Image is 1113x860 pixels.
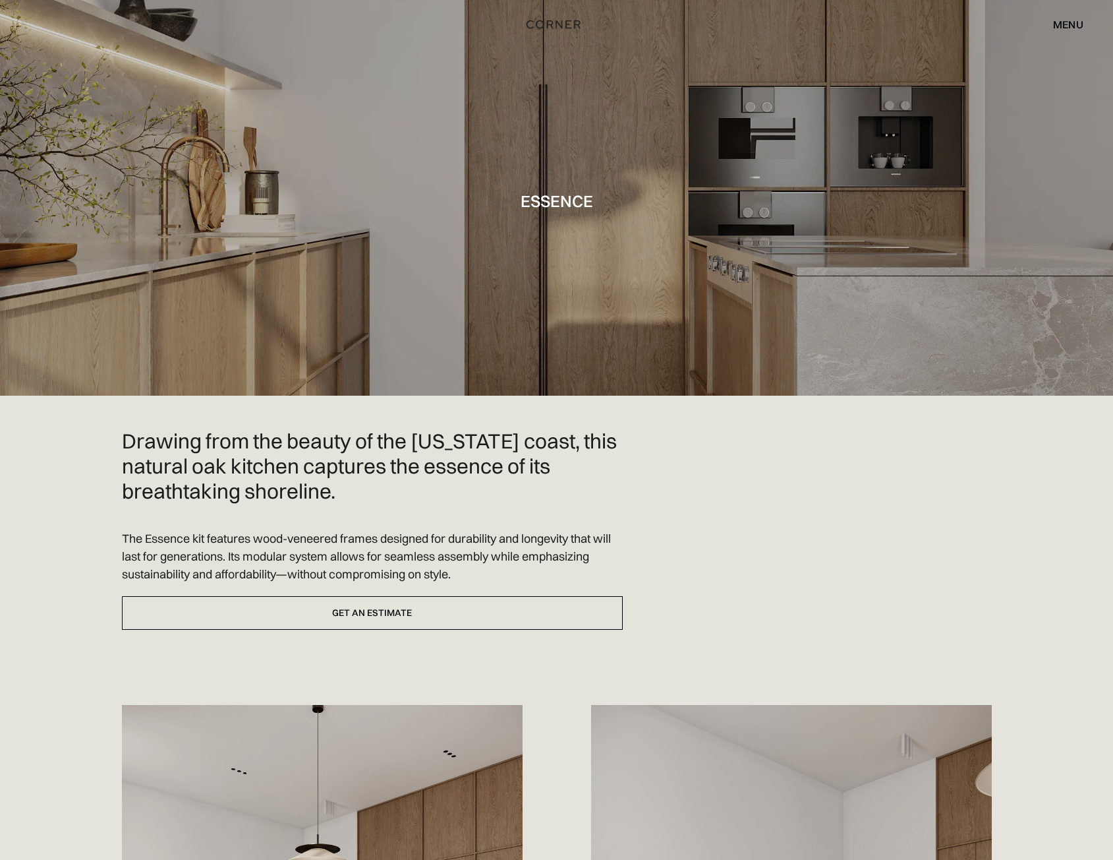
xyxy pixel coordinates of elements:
[521,192,593,210] h1: Essence
[122,596,623,630] a: Get an estimate
[122,429,623,503] h2: Drawing from the beauty of the [US_STATE] coast, this natural oak kitchen captures the essence of...
[1053,19,1083,30] div: menu
[122,530,623,583] p: The Essence kit features wood-veneered frames designed for durability and longevity that will las...
[492,16,621,33] a: home
[1040,13,1083,36] div: menu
